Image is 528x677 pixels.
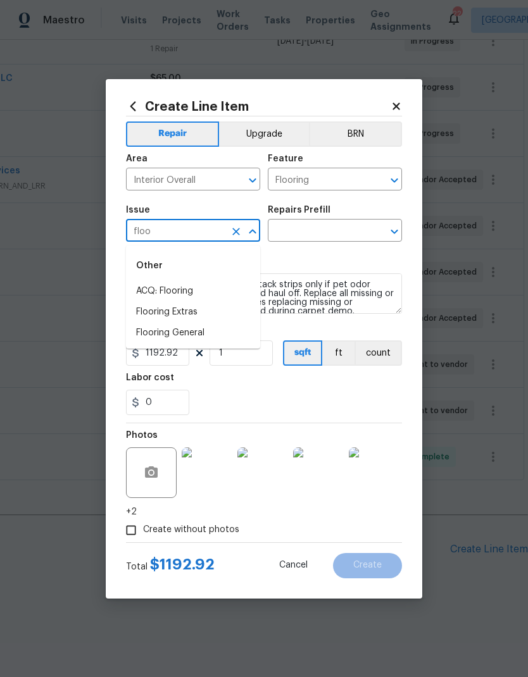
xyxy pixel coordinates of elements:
[227,223,245,240] button: Clear
[283,340,322,366] button: sqft
[126,251,260,281] div: Other
[244,223,261,240] button: Close
[244,171,261,189] button: Open
[333,553,402,578] button: Create
[386,171,403,189] button: Open
[126,431,158,440] h5: Photos
[126,323,260,344] li: Flooring General
[150,557,215,572] span: $ 1192.92
[126,302,260,323] li: Flooring Extras
[268,154,303,163] h5: Feature
[279,561,308,570] span: Cancel
[126,281,260,302] li: ACQ: Flooring
[219,121,310,147] button: Upgrade
[126,558,215,573] div: Total
[126,506,137,518] span: +2
[126,121,219,147] button: Repair
[126,206,150,214] h5: Issue
[126,154,148,163] h5: Area
[143,523,239,537] span: Create without photos
[126,373,174,382] h5: Labor cost
[126,99,391,113] h2: Create Line Item
[355,340,402,366] button: count
[322,340,355,366] button: ft
[386,223,403,240] button: Open
[353,561,382,570] span: Create
[126,273,402,314] textarea: Demo carpet and pad (demo tack strips only if pet odor treatment is being applied) and haul off. ...
[309,121,402,147] button: BRN
[268,206,330,214] h5: Repairs Prefill
[259,553,328,578] button: Cancel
